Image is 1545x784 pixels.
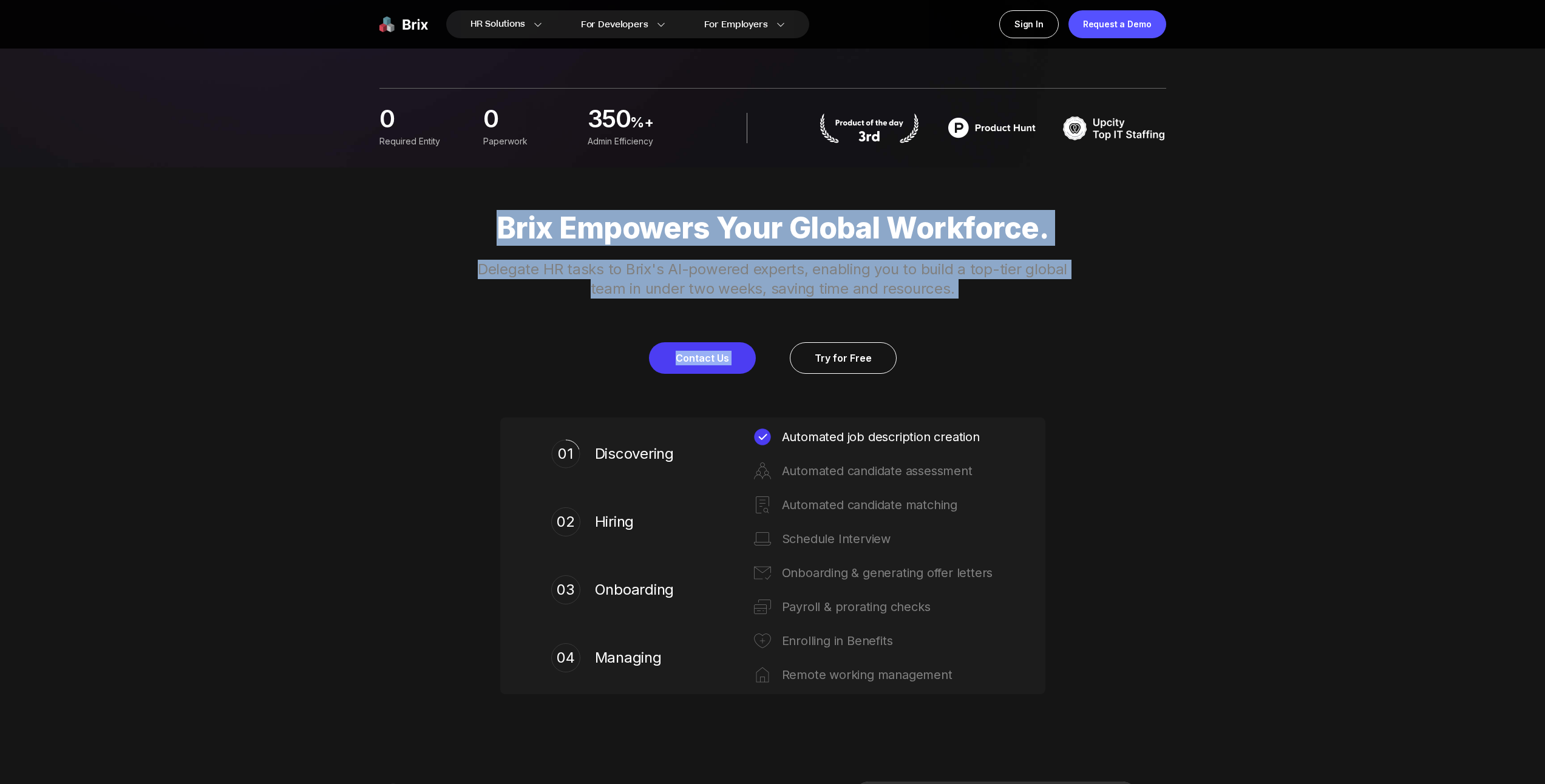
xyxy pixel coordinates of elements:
div: 03 [551,575,580,604]
div: Onboarding & generating offer letters [782,563,994,583]
a: Request a Demo [1068,10,1166,38]
div: 04 [551,643,580,672]
span: HR Solutions [470,15,525,34]
a: Contact Us [649,342,756,374]
div: Automated job description creation [782,427,994,447]
a: Try for Free [790,342,897,374]
div: Schedule Interview [782,529,994,549]
div: 01 [558,443,573,465]
div: Automated candidate assessment [782,461,994,481]
p: Delegate HR tasks to Brix's AI-powered experts, enabling you to build a top-tier global team in u... [462,260,1084,299]
a: Sign In [999,10,1059,38]
span: For Employers [704,18,768,31]
span: For Developers [581,18,648,31]
span: Managing [595,648,680,667]
span: 0 [483,108,498,129]
p: Brix Empowers Your Global Workforce. [336,211,1210,245]
div: Required Entity [379,135,469,148]
div: 02 [551,507,580,536]
div: Remote working management [782,665,994,684]
span: Discovering [595,444,680,464]
div: Payroll & prorating checks [782,597,994,617]
span: 0 [379,108,394,129]
div: Enrolling in Benefits [782,631,994,651]
span: Hiring [595,512,680,532]
div: Paperwork [483,135,572,148]
span: %+ [630,113,676,137]
span: Onboarding [595,580,680,600]
div: Automated candidate matching [782,495,994,515]
img: TOP IT STAFFING [1063,113,1166,143]
img: product hunt badge [818,113,921,143]
span: 350 [587,108,630,132]
img: product hunt badge [940,113,1044,143]
div: Admin Efficiency [587,135,676,148]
